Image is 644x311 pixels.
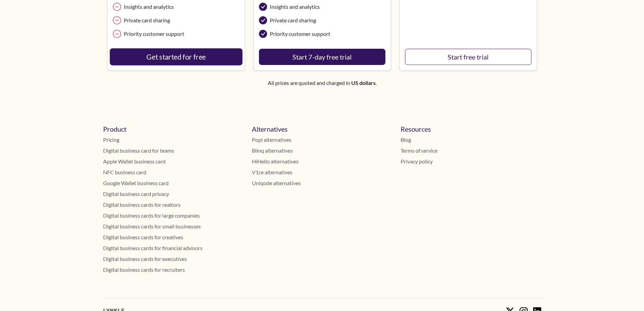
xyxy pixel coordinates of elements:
[252,179,392,187] a: Uniqode alternatives
[103,136,244,144] a: Pricing
[270,30,330,38] span: Priority customer support
[124,30,184,38] span: Priority customer support
[103,190,244,198] a: Digital business card privacy
[103,266,244,274] a: Digital business cards for recruiters
[103,157,244,165] a: Apple Wallet business card
[103,233,244,241] a: Digital business cards for creatives
[124,16,170,24] span: Private card sharing
[270,3,320,11] span: Insights and analytics
[110,48,242,65] a: Get started for free
[252,136,392,144] a: Popl alternatives
[103,125,244,133] h5: Product
[103,79,541,87] p: All prices are quoted and charged in .
[103,222,244,230] a: Digital business cards for small businesses
[124,3,174,11] span: Insights and analytics
[401,136,541,144] a: Blog
[103,168,244,176] a: NFC business card
[103,212,244,220] a: Digital business cards for large companies
[351,80,376,86] strong: US dollars
[252,168,392,176] a: V1ce alternatives
[270,16,316,24] span: Private card sharing
[103,147,244,155] a: Digital business card for teams
[259,49,385,65] button: Start 7-day free trial
[103,255,244,263] a: Digital business cards for executives
[252,157,392,165] a: HiHello alternatives
[401,157,541,165] a: Privacy policy
[252,125,392,133] h5: Alternatives
[103,201,244,209] a: Digital business cards for realtors
[103,244,244,252] a: Digital business cards for financial advisors
[252,147,392,155] a: Blinq alternatives
[401,125,541,133] h5: Resources
[405,49,531,65] a: Start free trial
[401,147,541,155] a: Terms of service
[103,179,244,187] a: Google Wallet business card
